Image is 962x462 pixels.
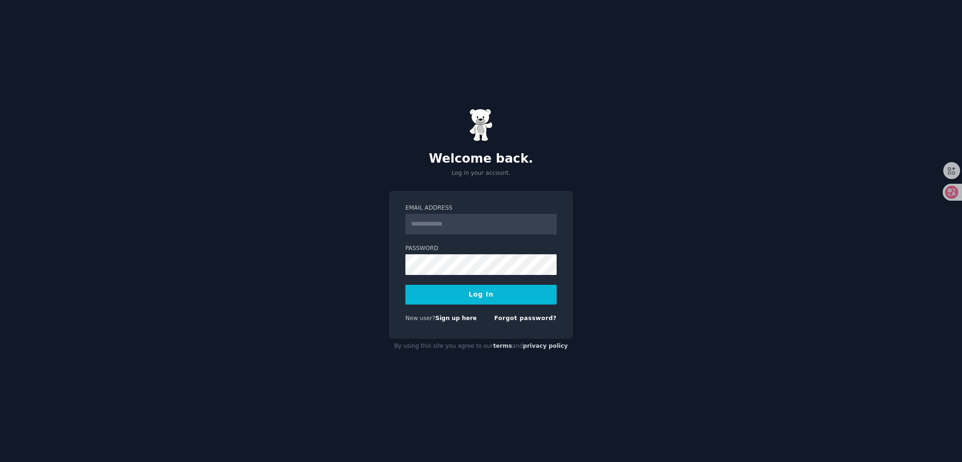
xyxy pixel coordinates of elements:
[493,343,512,349] a: terms
[494,315,557,321] a: Forgot password?
[405,315,435,321] span: New user?
[405,244,557,253] label: Password
[389,169,573,178] p: Log in your account.
[523,343,568,349] a: privacy policy
[469,109,493,141] img: Gummy Bear
[435,315,477,321] a: Sign up here
[389,151,573,166] h2: Welcome back.
[405,204,557,212] label: Email Address
[389,339,573,354] div: By using this site you agree to our and
[405,285,557,305] button: Log In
